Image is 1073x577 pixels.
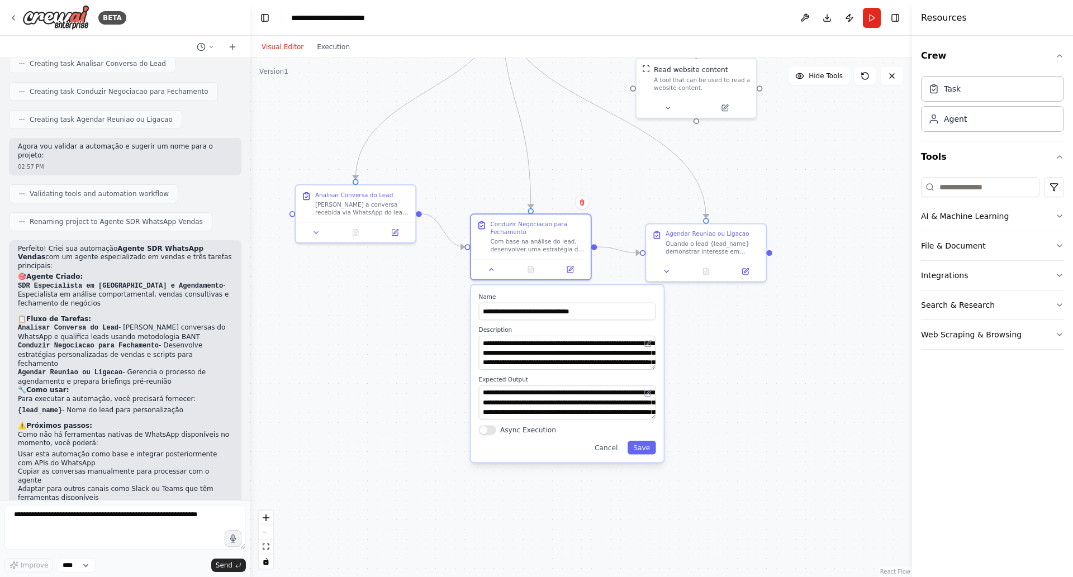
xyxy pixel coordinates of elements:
label: Expected Output [479,375,656,383]
div: Quando o lead {lead_name} demonstrar interesse em reunião presencial ou ligação, conduzir o proce... [666,240,760,255]
div: Version 1 [259,67,288,76]
button: Open in side panel [378,227,412,239]
button: Hide left sidebar [257,10,273,26]
div: [PERSON_NAME] a conversa recebida via WhatsApp do lead {lead_name}. Identificar: 1) Nível de inte... [315,201,410,217]
button: zoom out [259,525,273,540]
button: AI & Machine Learning [921,202,1064,231]
button: No output available [685,266,727,278]
h2: 🔧 [18,386,232,395]
button: Save [628,441,656,454]
p: Para executar a automação, você precisará fornecer: [18,395,232,404]
div: Com base na análise do lead, desenvolver uma estratégia de vendas personalizada para conduzir {le... [490,238,585,254]
button: Open in side panel [729,266,762,278]
div: React Flow controls [259,511,273,569]
label: Description [479,326,656,334]
strong: Agente Criado: [26,273,83,280]
span: Hide Tools [809,71,843,80]
li: Adaptar para outros canais como Slack ou Teams que têm ferramentas disponíveis [18,485,232,502]
button: No output available [510,264,552,275]
g: Edge from ff4d12f3-0b81-479a-9f9c-fc41d1c8ef09 to 762f3ae4-8444-4e53-bfb4-36af801f19be [351,1,507,179]
span: Renaming project to Agente SDR WhatsApp Vendas [30,217,203,226]
div: Read website content [654,65,728,74]
strong: Próximos passos: [26,422,92,430]
h2: ⚠️ [18,422,232,431]
g: Edge from 762f3ae4-8444-4e53-bfb4-36af801f19be to fc337a20-2e48-4956-9c03-34624ca408a6 [422,209,465,252]
li: - Gerencia o processo de agendamento e prepara briefings pré-reunião [18,368,232,386]
label: Name [479,293,656,301]
div: Tools [921,173,1064,359]
button: Web Scraping & Browsing [921,320,1064,349]
div: A tool that can be used to read a website content. [654,77,750,92]
button: zoom in [259,511,273,525]
button: Hide Tools [789,67,849,85]
button: Integrations [921,261,1064,290]
span: Creating task Agendar Reuniao ou Ligacao [30,115,173,124]
nav: breadcrumb [291,12,401,23]
li: - Nome do lead para personalização [18,406,232,416]
button: Execution [310,40,357,54]
div: Agendar Reuniao ou Ligacao [666,230,749,238]
code: Conduzir Negociacao para Fechamento [18,342,159,350]
li: - [PERSON_NAME] conversas do WhatsApp e qualifica leads usando metodologia BANT [18,323,232,341]
span: Validating tools and automation workflow [30,189,169,198]
button: Cancel [589,441,624,454]
h2: 📋 [18,315,232,324]
img: ScrapeWebsiteTool [642,65,650,73]
div: Analisar Conversa do Lead[PERSON_NAME] a conversa recebida via WhatsApp do lead {lead_name}. Iden... [295,184,416,243]
code: Analisar Conversa do Lead [18,324,118,332]
strong: Agente SDR WhatsApp Vendas [18,245,203,261]
div: 02:57 PM [18,163,232,171]
button: Start a new chat [224,40,241,54]
h4: Resources [921,11,967,25]
button: Visual Editor [255,40,310,54]
strong: Como usar: [26,386,69,394]
button: Tools [921,141,1064,173]
button: Send [211,559,246,572]
button: Open in side panel [697,102,752,114]
button: No output available [335,227,376,239]
code: SDR Especialista em [GEOGRAPHIC_DATA] e Agendamento [18,282,223,290]
button: Open in editor [642,387,654,399]
g: Edge from ff4d12f3-0b81-479a-9f9c-fc41d1c8ef09 to 02f9c0e7-01d7-4643-bfb7-47751b6289f8 [497,1,711,218]
button: Search & Research [921,290,1064,320]
button: fit view [259,540,273,554]
button: Click to speak your automation idea [225,530,241,547]
g: Edge from ff4d12f3-0b81-479a-9f9c-fc41d1c8ef09 to fc337a20-2e48-4956-9c03-34624ca408a6 [497,1,536,208]
button: Switch to previous chat [192,40,219,54]
code: Agendar Reuniao ou Ligacao [18,369,122,376]
div: Agendar Reuniao ou LigacaoQuando o lead {lead_name} demonstrar interesse em reunião presencial ou... [645,223,767,282]
li: Copiar as conversas manualmente para processar com o agente [18,468,232,485]
li: - Especialista em análise comportamental, vendas consultivas e fechamento de negócios [18,282,232,308]
p: Como não há ferramentas nativas de WhatsApp disponíveis no momento, você poderá: [18,431,232,448]
div: Conduzir Negociacao para Fechamento [490,221,585,236]
span: Creating task Analisar Conversa do Lead [30,59,166,68]
a: React Flow attribution [880,569,910,575]
code: {lead_name} [18,407,62,414]
div: Agent [944,113,967,125]
span: Send [216,561,232,570]
h2: 🎯 [18,273,232,282]
span: Creating task Conduzir Negociacao para Fechamento [30,87,208,96]
div: Analisar Conversa do Lead [315,191,393,199]
div: BETA [98,11,126,25]
img: Logo [22,5,89,30]
button: Open in editor [642,337,654,349]
div: Conduzir Negociacao para FechamentoCom base na análise do lead, desenvolver uma estratégia de ven... [470,213,592,280]
button: File & Document [921,231,1064,260]
button: Improve [4,558,53,573]
li: - Desenvolve estratégias personalizadas de vendas e scripts para fechamento [18,341,232,368]
p: Agora vou validar a automação e sugerir um nome para o projeto: [18,142,232,160]
span: Improve [21,561,48,570]
button: Crew [921,40,1064,71]
div: Crew [921,71,1064,141]
strong: Fluxo de Tarefas: [26,315,91,323]
button: Delete node [575,195,590,209]
div: ScrapeWebsiteToolRead website contentA tool that can be used to read a website content. [635,58,757,119]
li: Usar esta automação como base e integrar posteriormente com APIs do WhatsApp [18,450,232,468]
button: toggle interactivity [259,554,273,569]
p: Perfeito! Criei sua automação com um agente especializado em vendas e três tarefas principais: [18,245,232,271]
button: Hide right sidebar [887,10,903,26]
g: Edge from fc337a20-2e48-4956-9c03-34624ca408a6 to 02f9c0e7-01d7-4643-bfb7-47751b6289f8 [597,242,640,257]
button: Open in side panel [553,264,587,275]
div: Task [944,83,961,94]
